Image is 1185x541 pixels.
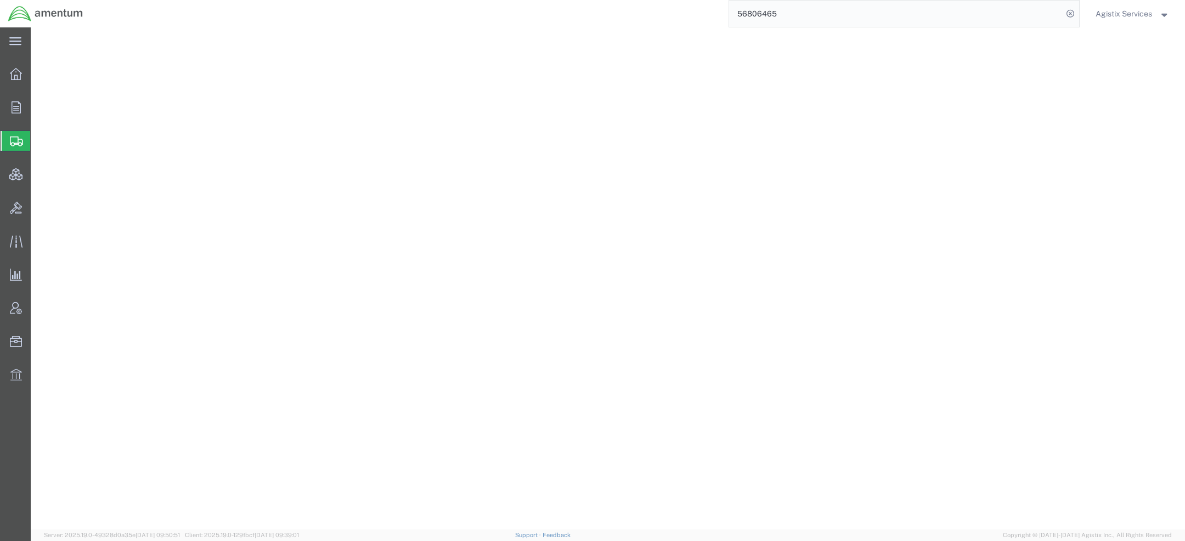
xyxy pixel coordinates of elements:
span: [DATE] 09:50:51 [136,532,180,538]
span: Client: 2025.19.0-129fbcf [185,532,299,538]
span: Agistix Services [1096,8,1152,20]
span: Server: 2025.19.0-49328d0a35e [44,532,180,538]
a: Support [515,532,543,538]
a: Feedback [543,532,571,538]
iframe: FS Legacy Container [31,27,1185,529]
img: logo [8,5,83,22]
input: Search for shipment number, reference number [729,1,1063,27]
span: [DATE] 09:39:01 [255,532,299,538]
span: Copyright © [DATE]-[DATE] Agistix Inc., All Rights Reserved [1003,531,1172,540]
button: Agistix Services [1095,7,1170,20]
